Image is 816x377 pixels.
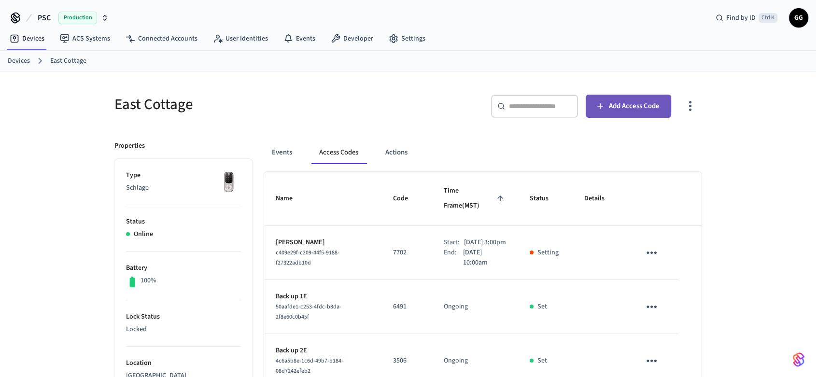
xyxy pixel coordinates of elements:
button: Access Codes [311,141,366,164]
p: Lock Status [126,312,241,322]
a: East Cottage [50,56,86,66]
a: User Identities [205,30,276,47]
div: Start: [444,237,464,248]
a: Devices [2,30,52,47]
p: Properties [114,141,145,151]
div: End: [444,248,463,268]
span: 50aafde1-c253-4fdc-b3da-2f8e60c0b45f [276,303,341,321]
span: Time Frame(MST) [444,183,506,214]
span: c409e29f-c209-44f5-9188-f27322adb10d [276,249,339,267]
p: Locked [126,324,241,335]
span: Add Access Code [609,100,660,112]
p: Set [537,302,547,312]
p: Battery [126,263,241,273]
a: Settings [381,30,433,47]
a: Events [276,30,323,47]
a: Developer [323,30,381,47]
p: 100% [141,276,156,286]
span: 4c6a5b8e-1c6d-49b7-b184-08d7242efeb2 [276,357,343,375]
p: 6491 [393,302,421,312]
p: Status [126,217,241,227]
div: ant example [264,141,702,164]
img: Yale Assure Touchscreen Wifi Smart Lock, Satin Nickel, Front [217,170,241,195]
button: Actions [378,141,415,164]
p: 3506 [393,356,421,366]
span: Code [393,191,421,206]
button: Add Access Code [586,95,671,118]
img: SeamLogoGradient.69752ec5.svg [793,352,804,367]
p: 7702 [393,248,421,258]
p: Location [126,358,241,368]
h5: East Cottage [114,95,402,114]
td: Ongoing [432,280,518,334]
span: GG [790,9,807,27]
p: Type [126,170,241,181]
span: PSC [38,12,51,24]
span: Name [276,191,305,206]
p: [DATE] 10:00am [463,248,506,268]
div: Find by IDCtrl K [708,9,785,27]
span: Production [58,12,97,24]
p: [DATE] 3:00pm [464,237,506,248]
span: Find by ID [726,13,756,23]
span: Ctrl K [759,13,777,23]
p: Back up 1E [276,292,370,302]
span: Details [584,191,617,206]
p: Setting [537,248,559,258]
button: GG [789,8,808,28]
p: Back up 2E [276,346,370,356]
a: ACS Systems [52,30,118,47]
p: [PERSON_NAME] [276,237,370,248]
a: Devices [8,56,30,66]
p: Set [537,356,547,366]
button: Events [264,141,300,164]
span: Status [530,191,561,206]
a: Connected Accounts [118,30,205,47]
p: Schlage [126,183,241,193]
p: Online [134,229,153,239]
